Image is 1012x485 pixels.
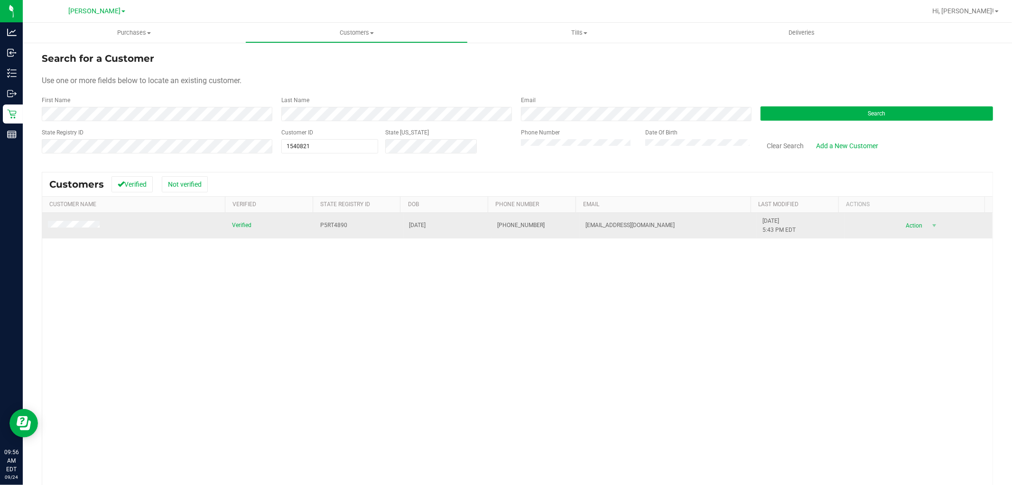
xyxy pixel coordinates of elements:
[932,7,994,15] span: Hi, [PERSON_NAME]!
[761,106,993,121] button: Search
[585,221,675,230] span: [EMAIL_ADDRESS][DOMAIN_NAME]
[245,23,468,43] a: Customers
[7,109,17,119] inline-svg: Retail
[468,29,690,37] span: Tills
[690,23,913,43] a: Deliveries
[521,96,536,105] label: Email
[645,128,678,137] label: Date Of Birth
[928,219,940,232] span: select
[281,128,313,137] label: Customer ID
[42,96,70,105] label: First Name
[385,128,429,137] label: State [US_STATE]
[4,474,19,481] p: 09/24
[409,221,426,230] span: [DATE]
[776,29,827,37] span: Deliveries
[583,201,599,208] a: Email
[7,130,17,139] inline-svg: Reports
[42,128,84,137] label: State Registry ID
[7,28,17,37] inline-svg: Analytics
[761,138,810,154] button: Clear Search
[868,110,886,117] span: Search
[846,201,981,208] div: Actions
[23,29,245,37] span: Purchases
[810,138,884,154] a: Add a New Customer
[232,221,251,230] span: Verified
[281,96,309,105] label: Last Name
[898,219,928,232] span: Action
[7,48,17,57] inline-svg: Inbound
[42,76,241,85] span: Use one or more fields below to locate an existing customer.
[521,128,560,137] label: Phone Number
[23,23,245,43] a: Purchases
[111,176,153,192] button: Verified
[408,201,419,208] a: DOB
[497,221,545,230] span: [PHONE_NUMBER]
[246,29,467,37] span: Customers
[7,89,17,98] inline-svg: Outbound
[496,201,539,208] a: Phone Number
[762,217,796,235] span: [DATE] 5:43 PM EDT
[49,201,96,208] a: Customer Name
[162,176,208,192] button: Not verified
[68,7,121,15] span: [PERSON_NAME]
[7,68,17,78] inline-svg: Inventory
[42,53,154,64] span: Search for a Customer
[321,221,348,230] span: P5RT4890
[282,140,378,153] input: 1540821
[759,201,799,208] a: Last Modified
[9,409,38,437] iframe: Resource center
[4,448,19,474] p: 09:56 AM EDT
[468,23,690,43] a: Tills
[232,201,256,208] a: Verified
[49,179,104,190] span: Customers
[320,201,370,208] a: State Registry Id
